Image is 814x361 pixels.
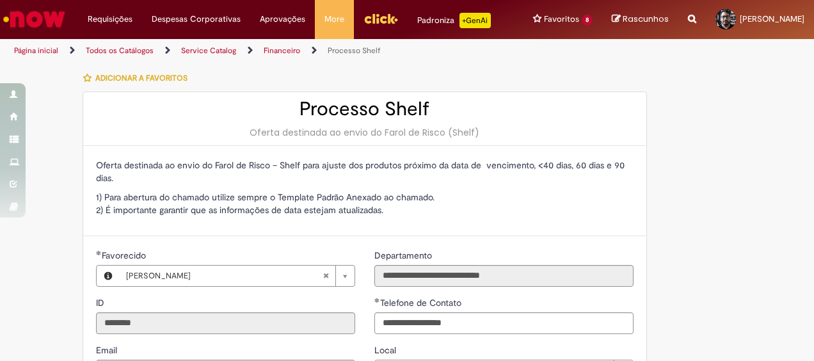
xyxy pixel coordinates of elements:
[612,13,669,26] a: Rascunhos
[96,344,120,357] label: Somente leitura - Email
[96,344,120,356] span: Somente leitura - Email
[96,159,634,184] p: Oferta destinada ao envio do Farol de Risco – Shelf para ajuste dos produtos próximo da data de v...
[95,73,188,83] span: Adicionar a Favoritos
[14,45,58,56] a: Página inicial
[740,13,804,24] span: [PERSON_NAME]
[10,39,533,63] ul: Trilhas de página
[623,13,669,25] span: Rascunhos
[374,298,380,303] span: Obrigatório Preenchido
[264,45,300,56] a: Financeiro
[417,13,491,28] div: Padroniza
[374,312,634,334] input: Telefone de Contato
[86,45,154,56] a: Todos os Catálogos
[88,13,132,26] span: Requisições
[152,13,241,26] span: Despesas Corporativas
[260,13,305,26] span: Aprovações
[374,265,634,287] input: Departamento
[126,266,323,286] span: [PERSON_NAME]
[328,45,381,56] a: Processo Shelf
[96,296,107,309] label: Somente leitura - ID
[374,344,399,356] span: Local
[96,99,634,120] h2: Processo Shelf
[1,6,67,32] img: ServiceNow
[316,266,335,286] abbr: Limpar campo Favorecido
[582,15,593,26] span: 8
[380,297,464,309] span: Telefone de Contato
[459,13,491,28] p: +GenAi
[83,65,195,92] button: Adicionar a Favoritos
[96,191,634,216] p: 1) Para abertura do chamado utilize sempre o Template Padrão Anexado ao chamado. 2) É importante ...
[96,126,634,139] div: Oferta destinada ao envio do Farol de Risco (Shelf)
[374,250,435,261] span: Somente leitura - Departamento
[102,250,148,261] span: Favorecido, William Cardoso Pereira
[544,13,579,26] span: Favoritos
[97,266,120,286] button: Favorecido, Visualizar este registro William Cardoso Pereira
[363,9,398,28] img: click_logo_yellow_360x200.png
[96,312,355,334] input: ID
[96,297,107,309] span: Somente leitura - ID
[96,250,102,255] span: Obrigatório Preenchido
[120,266,355,286] a: [PERSON_NAME]Limpar campo Favorecido
[374,249,435,262] label: Somente leitura - Departamento
[181,45,236,56] a: Service Catalog
[324,13,344,26] span: More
